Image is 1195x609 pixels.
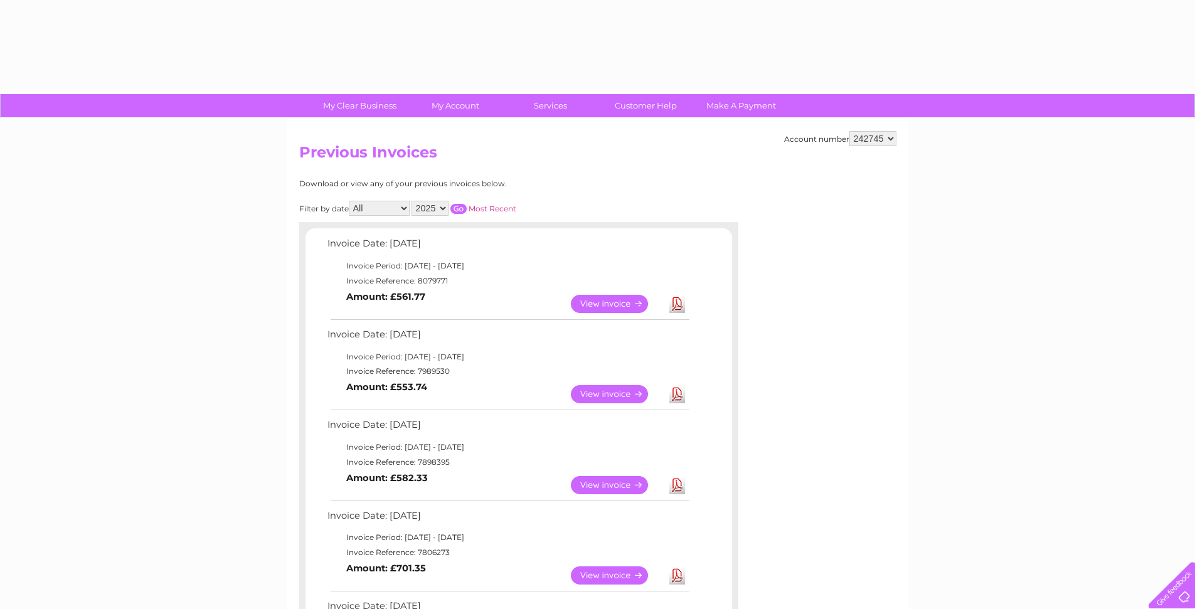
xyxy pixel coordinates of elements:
[324,326,691,349] td: Invoice Date: [DATE]
[324,273,691,289] td: Invoice Reference: 8079771
[299,144,896,167] h2: Previous Invoices
[308,94,412,117] a: My Clear Business
[571,566,663,585] a: View
[324,545,691,560] td: Invoice Reference: 7806273
[346,381,427,393] b: Amount: £553.74
[689,94,793,117] a: Make A Payment
[299,179,629,188] div: Download or view any of your previous invoices below.
[299,201,629,216] div: Filter by date
[324,349,691,364] td: Invoice Period: [DATE] - [DATE]
[324,530,691,545] td: Invoice Period: [DATE] - [DATE]
[324,440,691,455] td: Invoice Period: [DATE] - [DATE]
[669,566,685,585] a: Download
[324,416,691,440] td: Invoice Date: [DATE]
[784,131,896,146] div: Account number
[571,476,663,494] a: View
[346,472,428,484] b: Amount: £582.33
[346,563,426,574] b: Amount: £701.35
[346,291,425,302] b: Amount: £561.77
[324,455,691,470] td: Invoice Reference: 7898395
[499,94,602,117] a: Services
[669,295,685,313] a: Download
[324,364,691,379] td: Invoice Reference: 7989530
[669,476,685,494] a: Download
[571,385,663,403] a: View
[469,204,516,213] a: Most Recent
[324,235,691,258] td: Invoice Date: [DATE]
[324,258,691,273] td: Invoice Period: [DATE] - [DATE]
[403,94,507,117] a: My Account
[571,295,663,313] a: View
[669,385,685,403] a: Download
[324,507,691,531] td: Invoice Date: [DATE]
[594,94,698,117] a: Customer Help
